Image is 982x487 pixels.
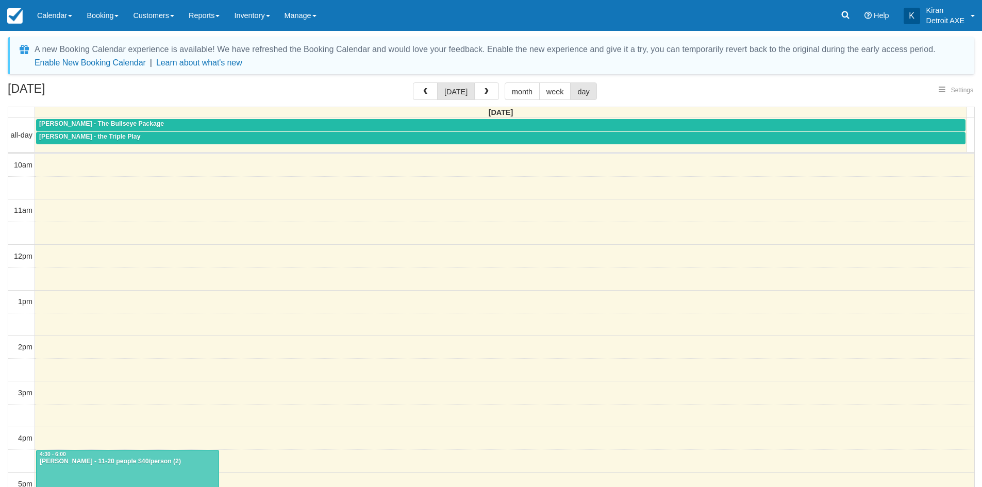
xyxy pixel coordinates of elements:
span: 11am [14,206,32,214]
button: month [505,82,540,100]
span: Settings [951,87,973,94]
button: day [570,82,596,100]
button: Enable New Booking Calendar [35,58,146,68]
span: [PERSON_NAME] - the Triple Play [39,133,140,140]
div: A new Booking Calendar experience is available! We have refreshed the Booking Calendar and would ... [35,43,936,56]
span: 3pm [18,389,32,397]
p: Kiran [926,5,964,15]
span: 10am [14,161,32,169]
span: 2pm [18,343,32,351]
span: [PERSON_NAME] - The Bullseye Package [39,120,164,127]
button: week [539,82,571,100]
a: Learn about what's new [156,58,242,67]
h2: [DATE] [8,82,138,102]
div: K [904,8,920,24]
p: Detroit AXE [926,15,964,26]
span: 4:30 - 6:00 [40,451,66,457]
span: 12pm [14,252,32,260]
i: Help [864,12,872,19]
button: Settings [933,83,979,98]
img: checkfront-main-nav-mini-logo.png [7,8,23,24]
a: [PERSON_NAME] - the Triple Play [36,132,966,144]
a: [PERSON_NAME] - The Bullseye Package [36,119,966,131]
button: [DATE] [437,82,475,100]
span: Help [874,11,889,20]
span: 1pm [18,297,32,306]
span: [DATE] [489,108,513,116]
span: 4pm [18,434,32,442]
span: | [150,58,152,67]
div: [PERSON_NAME] - 11-20 people $40/person (2) [39,458,216,466]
